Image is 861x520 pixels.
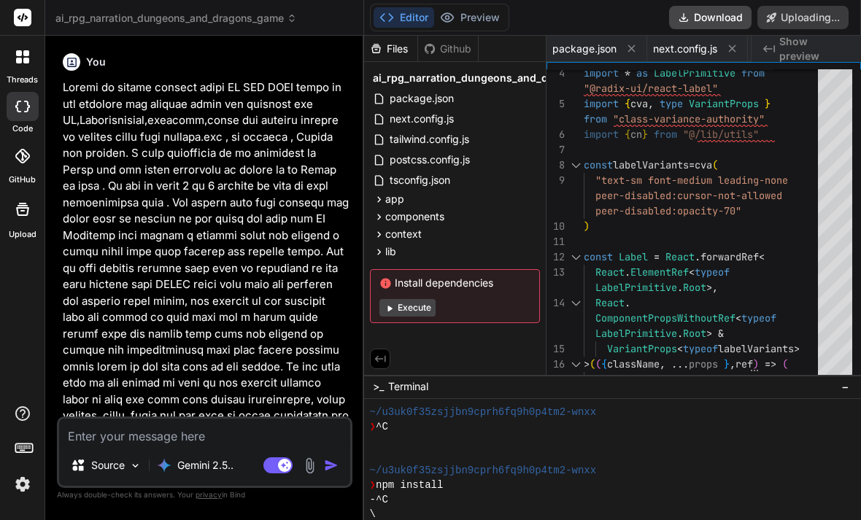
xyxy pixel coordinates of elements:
span: ai_rpg_narration_dungeons_and_dragons_game [55,11,297,26]
span: cva [630,97,648,110]
img: Gemini 2.5 Pro [157,458,171,473]
span: { [601,357,607,370]
span: typeof [695,265,730,279]
span: Root [683,327,706,340]
span: peer-disabled:cursor-not-allowed [595,189,782,202]
div: 7 [547,142,565,158]
span: peer-disabled:opacity-70" [595,204,741,217]
span: type [660,97,683,110]
span: ElementRef [630,265,689,279]
span: ) [753,357,759,370]
span: ❯ [370,478,376,492]
span: "@/lib/utils" [683,128,759,141]
div: 13 [547,265,565,280]
span: => [765,357,776,370]
span: React [595,265,625,279]
span: from [584,112,607,125]
span: ❯ [370,419,376,434]
span: ~/u3uk0f35zsjjbn9cprh6fq9h0p4tm2-wnxx [370,463,597,478]
div: 6 [547,127,565,142]
span: . [677,327,683,340]
div: Click to collapse the range. [566,158,585,173]
span: . [625,296,630,309]
span: < [677,342,683,355]
span: typeof [741,311,776,325]
label: GitHub [9,174,36,186]
span: Label [619,250,648,263]
span: privacy [196,490,222,499]
div: Click to collapse the range. [566,295,585,311]
span: = [689,158,695,171]
span: . [683,373,689,386]
p: Source [91,458,125,473]
span: context [385,227,422,241]
span: cn [630,128,642,141]
span: ComponentPropsWithoutRef [595,311,735,325]
span: app [385,192,404,206]
span: < [759,250,765,263]
div: 12 [547,249,565,265]
span: > [706,327,712,340]
div: 5 [547,96,565,112]
div: 17 [547,372,565,387]
span: < [689,265,695,279]
span: ref [735,357,753,370]
div: Files [364,42,417,56]
span: props [689,357,718,370]
span: > [794,342,800,355]
div: Click to collapse the range. [566,357,585,372]
div: Click to collapse the range. [566,372,585,387]
span: React [665,250,695,263]
span: React [595,296,625,309]
img: attachment [301,457,318,474]
span: Root [689,373,712,386]
span: LabelPrimitive [595,281,677,294]
span: ( [590,357,595,370]
h6: You [86,55,106,69]
span: >, [706,281,718,294]
span: cva [695,158,712,171]
span: ( [712,158,718,171]
span: typeof [683,342,718,355]
span: const [584,158,613,171]
span: ai_rpg_narration_dungeons_and_dragons_game [373,71,617,85]
span: lib [385,244,396,259]
span: LabelPrimitive [595,327,677,340]
span: Install dependencies [379,276,530,290]
span: tsconfig.json [388,171,452,189]
span: package.json [552,42,617,56]
span: , [730,357,735,370]
span: , [648,97,654,110]
button: Download [669,6,752,29]
div: Click to collapse the range. [566,249,585,265]
span: ( [782,357,788,370]
span: "text-sm font-medium leading-none [595,174,788,187]
button: Execute [379,299,436,317]
span: package.json [388,90,455,107]
div: 9 [547,173,565,188]
label: Upload [9,228,36,241]
span: } [642,128,648,141]
button: Uploading... [757,6,849,29]
span: ... [671,357,689,370]
span: ~/u3uk0f35zsjjbn9cprh6fq9h0p4tm2-wnxx [370,405,597,419]
span: import [584,128,619,141]
span: components [385,209,444,224]
span: & [718,327,724,340]
span: from [654,128,677,141]
div: 11 [547,234,565,249]
span: } [765,97,771,110]
span: import [584,97,619,110]
span: >_ [373,379,384,394]
div: Github [418,42,478,56]
span: labelVariants [718,342,794,355]
p: Gemini 2.5.. [177,458,233,473]
img: Pick Models [129,459,142,472]
span: < [595,373,601,386]
span: . [677,281,683,294]
span: , [660,357,665,370]
span: LabelPrimitive [601,373,683,386]
span: ) [584,220,590,233]
span: < [735,311,741,325]
span: next.config.js [653,42,717,56]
